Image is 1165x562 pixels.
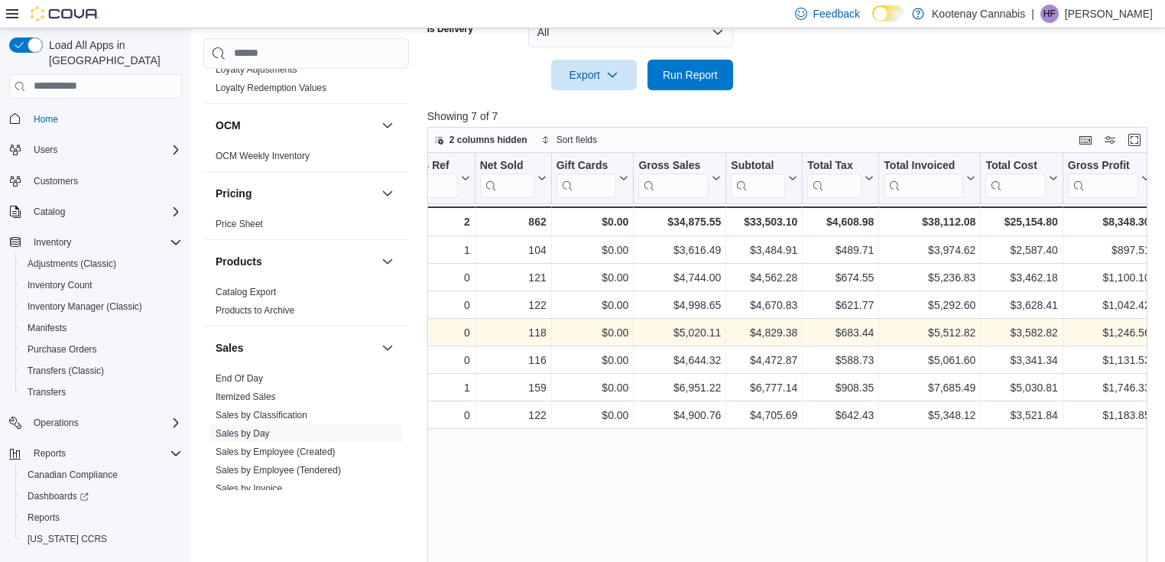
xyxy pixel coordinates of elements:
a: Canadian Compliance [21,466,124,484]
a: Sales by Classification [216,410,307,421]
span: Transfers [28,386,66,398]
div: 122 [480,296,547,314]
div: Gift Card Sales [556,158,616,197]
button: Operations [3,412,188,434]
a: Price Sheet [216,219,263,229]
button: Enter fullscreen [1125,131,1144,149]
button: Inventory [3,232,188,253]
button: Users [3,139,188,161]
span: Sales by Employee (Tendered) [216,464,341,476]
span: Sales by Employee (Created) [216,446,336,458]
div: Gift Cards [556,158,616,173]
div: 0 [386,268,469,287]
span: Itemized Sales [216,391,276,403]
a: Itemized Sales [216,391,276,402]
h3: Pricing [216,186,251,201]
div: Gross Sales [638,158,709,197]
button: Total Tax [807,158,874,197]
a: Adjustments (Classic) [21,255,122,273]
div: $0.00 [557,351,629,369]
div: $1,246.56 [1068,323,1150,342]
button: Run Report [647,60,733,90]
div: Products [203,283,409,326]
span: Inventory Manager (Classic) [21,297,182,316]
span: Run Report [663,67,718,83]
div: 116 [480,351,547,369]
div: $4,705.69 [731,406,797,424]
div: 0 [386,406,469,424]
div: $908.35 [807,378,874,397]
button: Display options [1101,131,1119,149]
button: Users [28,141,63,159]
div: Subtotal [731,158,785,173]
div: $3,628.41 [985,296,1057,314]
div: $5,236.83 [884,268,975,287]
div: $1,042.42 [1068,296,1150,314]
a: Catalog Export [216,287,276,297]
div: $4,829.38 [731,323,797,342]
button: Gross Sales [638,158,721,197]
a: Purchase Orders [21,340,103,359]
button: Products [216,254,375,269]
div: $0.00 [557,296,629,314]
h3: OCM [216,118,241,133]
div: OCM [203,147,409,171]
div: $5,061.60 [884,351,975,369]
button: Gift Cards [556,158,628,197]
div: Subtotal [731,158,785,197]
div: $34,875.55 [638,213,721,231]
button: Manifests [15,317,188,339]
div: $2,587.40 [985,241,1057,259]
div: $3,462.18 [985,268,1057,287]
span: Transfers (Classic) [21,362,182,380]
button: Pricing [378,184,397,203]
span: Operations [34,417,79,429]
div: $489.71 [807,241,874,259]
span: Reports [34,447,66,460]
div: Total Invoiced [884,158,963,173]
button: Customers [3,170,188,192]
span: Catalog [34,206,65,218]
div: $621.77 [807,296,874,314]
div: $5,512.82 [884,323,975,342]
button: Transfers (Classic) [15,360,188,382]
button: Reports [28,444,72,463]
div: 2 [386,213,469,231]
a: OCM Weekly Inventory [216,151,310,161]
span: Transfers [21,383,182,401]
button: All [528,17,733,47]
span: End Of Day [216,372,263,385]
div: $6,951.22 [638,378,721,397]
div: Total Cost [985,158,1045,173]
div: Pricing [203,215,409,239]
div: Heather Fancy [1040,5,1059,23]
button: Keyboard shortcuts [1076,131,1095,149]
div: $4,562.28 [731,268,797,287]
div: $683.44 [807,323,874,342]
button: Gross Profit [1068,158,1150,197]
span: Load All Apps in [GEOGRAPHIC_DATA] [43,37,182,68]
h3: Products [216,254,262,269]
a: Manifests [21,319,73,337]
div: 122 [480,406,547,424]
span: [US_STATE] CCRS [28,533,107,545]
div: 0 [386,351,469,369]
span: Loyalty Redemption Values [216,82,326,94]
div: $3,974.62 [884,241,975,259]
a: Sales by Invoice [216,483,282,494]
a: Sales by Employee (Tendered) [216,465,341,476]
div: Invoices Ref [386,158,457,173]
button: Purchase Orders [15,339,188,360]
div: 0 [386,323,469,342]
span: Products to Archive [216,304,294,317]
div: $4,472.87 [731,351,797,369]
div: $6,777.14 [731,378,797,397]
div: $674.55 [807,268,874,287]
button: Inventory Manager (Classic) [15,296,188,317]
span: Dashboards [28,490,89,502]
span: Manifests [28,322,67,334]
span: Feedback [813,6,860,21]
div: Net Sold [479,158,534,197]
span: Export [560,60,628,90]
button: Reports [15,507,188,528]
